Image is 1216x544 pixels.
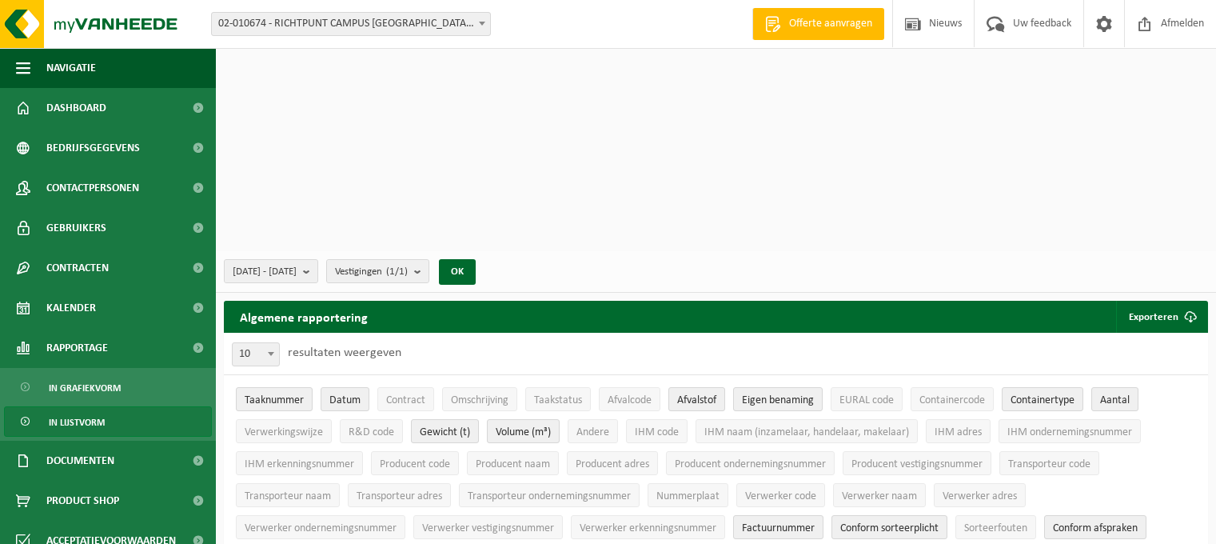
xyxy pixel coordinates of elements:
[568,419,618,443] button: AndereAndere: Activate to sort
[236,451,363,475] button: IHM erkenningsnummerIHM erkenningsnummer: Activate to sort
[411,419,479,443] button: Gewicht (t)Gewicht (t): Activate to sort
[999,451,1099,475] button: Transporteur codeTransporteur code: Activate to sort
[1116,301,1206,333] button: Exporteren
[696,419,918,443] button: IHM naam (inzamelaar, handelaar, makelaar)IHM naam (inzamelaar, handelaar, makelaar): Activate to...
[580,522,716,534] span: Verwerker erkenningsnummer
[46,128,140,168] span: Bedrijfsgegevens
[467,451,559,475] button: Producent naamProducent naam: Activate to sort
[46,88,106,128] span: Dashboard
[212,13,490,35] span: 02-010674 - RICHTPUNT CAMPUS ZOTTEGEM - ZOTTEGEM
[736,483,825,507] button: Verwerker codeVerwerker code: Activate to sort
[288,346,401,359] label: resultaten weergeven
[46,248,109,288] span: Contracten
[46,288,96,328] span: Kalender
[442,387,517,411] button: OmschrijvingOmschrijving: Activate to sort
[964,522,1027,534] span: Sorteerfouten
[377,387,434,411] button: ContractContract: Activate to sort
[329,394,361,406] span: Datum
[451,394,508,406] span: Omschrijving
[348,483,451,507] button: Transporteur adresTransporteur adres: Activate to sort
[224,301,384,333] h2: Algemene rapportering
[567,451,658,475] button: Producent adresProducent adres: Activate to sort
[1002,387,1083,411] button: ContainertypeContainertype: Activate to sort
[46,208,106,248] span: Gebruikers
[439,259,476,285] button: OK
[468,490,631,502] span: Transporteur ondernemingsnummer
[842,490,917,502] span: Verwerker naam
[534,394,582,406] span: Taakstatus
[576,426,609,438] span: Andere
[46,168,139,208] span: Contactpersonen
[4,372,212,402] a: In grafiekvorm
[704,426,909,438] span: IHM naam (inzamelaar, handelaar, makelaar)
[785,16,876,32] span: Offerte aanvragen
[386,266,408,277] count: (1/1)
[851,458,983,470] span: Producent vestigingsnummer
[1100,394,1130,406] span: Aantal
[236,515,405,539] button: Verwerker ondernemingsnummerVerwerker ondernemingsnummer: Activate to sort
[1008,458,1090,470] span: Transporteur code
[742,522,815,534] span: Factuurnummer
[357,490,442,502] span: Transporteur adres
[496,426,551,438] span: Volume (m³)
[626,419,688,443] button: IHM codeIHM code: Activate to sort
[926,419,991,443] button: IHM adresIHM adres: Activate to sort
[635,426,679,438] span: IHM code
[576,458,649,470] span: Producent adres
[1053,522,1138,534] span: Conform afspraken
[487,419,560,443] button: Volume (m³)Volume (m³): Activate to sort
[340,419,403,443] button: R&D codeR&amp;D code: Activate to sort
[349,426,394,438] span: R&D code
[742,394,814,406] span: Eigen benaming
[46,481,119,521] span: Product Shop
[1011,394,1074,406] span: Containertype
[648,483,728,507] button: NummerplaatNummerplaat: Activate to sort
[459,483,640,507] button: Transporteur ondernemingsnummerTransporteur ondernemingsnummer : Activate to sort
[675,458,826,470] span: Producent ondernemingsnummer
[386,394,425,406] span: Contract
[420,426,470,438] span: Gewicht (t)
[599,387,660,411] button: AfvalcodeAfvalcode: Activate to sort
[422,522,554,534] span: Verwerker vestigingsnummer
[245,458,354,470] span: IHM erkenningsnummer
[677,394,716,406] span: Afvalstof
[49,407,105,438] span: In lijstvorm
[233,260,297,284] span: [DATE] - [DATE]
[236,483,340,507] button: Transporteur naamTransporteur naam: Activate to sort
[224,259,318,283] button: [DATE] - [DATE]
[831,387,903,411] button: EURAL codeEURAL code: Activate to sort
[608,394,652,406] span: Afvalcode
[335,260,408,284] span: Vestigingen
[245,426,323,438] span: Verwerkingswijze
[413,515,563,539] button: Verwerker vestigingsnummerVerwerker vestigingsnummer: Activate to sort
[1007,426,1132,438] span: IHM ondernemingsnummer
[656,490,720,502] span: Nummerplaat
[1044,515,1146,539] button: Conform afspraken : Activate to sort
[999,419,1141,443] button: IHM ondernemingsnummerIHM ondernemingsnummer: Activate to sort
[935,426,982,438] span: IHM adres
[752,8,884,40] a: Offerte aanvragen
[943,490,1017,502] span: Verwerker adres
[321,387,369,411] button: DatumDatum: Activate to sort
[840,522,939,534] span: Conform sorteerplicht
[233,343,279,366] span: 10
[666,451,835,475] button: Producent ondernemingsnummerProducent ondernemingsnummer: Activate to sort
[232,342,280,366] span: 10
[46,48,96,88] span: Navigatie
[4,406,212,437] a: In lijstvorm
[525,387,591,411] button: TaakstatusTaakstatus: Activate to sort
[46,441,114,481] span: Documenten
[326,259,429,283] button: Vestigingen(1/1)
[833,483,926,507] button: Verwerker naamVerwerker naam: Activate to sort
[839,394,894,406] span: EURAL code
[911,387,994,411] button: ContainercodeContainercode: Activate to sort
[245,522,397,534] span: Verwerker ondernemingsnummer
[380,458,450,470] span: Producent code
[371,451,459,475] button: Producent codeProducent code: Activate to sort
[236,419,332,443] button: VerwerkingswijzeVerwerkingswijze: Activate to sort
[46,328,108,368] span: Rapportage
[1091,387,1138,411] button: AantalAantal: Activate to sort
[843,451,991,475] button: Producent vestigingsnummerProducent vestigingsnummer: Activate to sort
[919,394,985,406] span: Containercode
[245,394,304,406] span: Taaknummer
